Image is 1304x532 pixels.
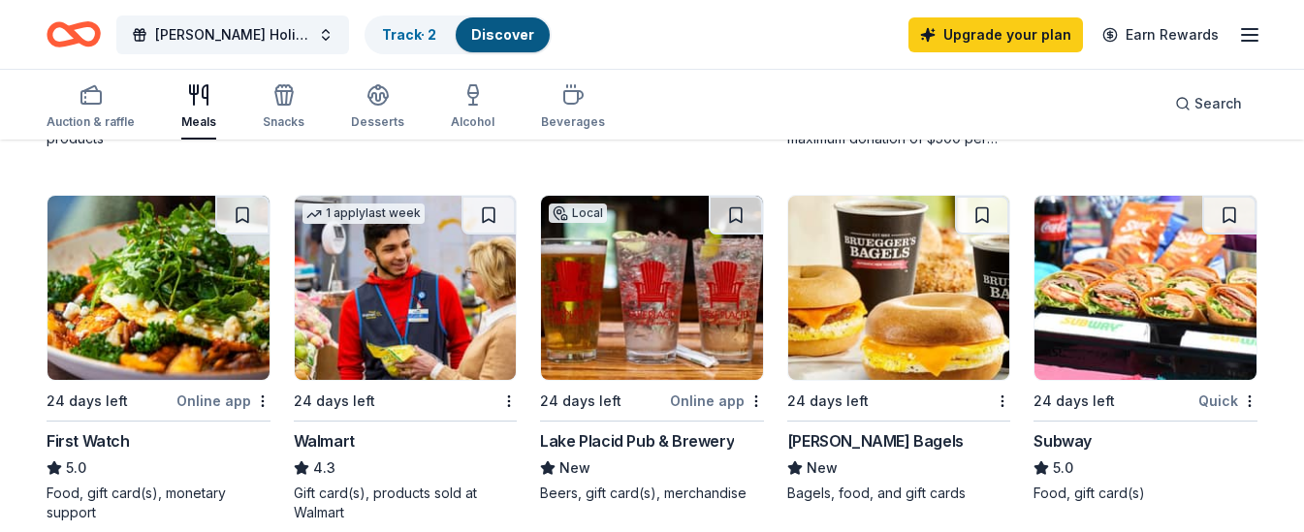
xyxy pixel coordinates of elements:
[540,195,764,503] a: Image for Lake Placid Pub & BreweryLocal24 days leftOnline appLake Placid Pub & BreweryNewBeers, ...
[47,114,135,130] div: Auction & raffle
[451,114,494,130] div: Alcohol
[294,484,518,522] div: Gift card(s), products sold at Walmart
[541,196,763,380] img: Image for Lake Placid Pub & Brewery
[365,16,552,54] button: Track· 2Discover
[787,195,1011,503] a: Image for Bruegger's Bagels24 days left[PERSON_NAME] BagelsNewBagels, food, and gift cards
[1194,92,1242,115] span: Search
[263,114,304,130] div: Snacks
[559,456,590,480] span: New
[47,390,128,413] div: 24 days left
[47,76,135,140] button: Auction & raffle
[294,195,518,522] a: Image for Walmart1 applylast week24 days leftWalmart4.3Gift card(s), products sold at Walmart
[908,17,1083,52] a: Upgrade your plan
[787,484,1011,503] div: Bagels, food, and gift cards
[807,456,838,480] span: New
[66,456,86,480] span: 5.0
[47,429,130,453] div: First Watch
[47,484,270,522] div: Food, gift card(s), monetary support
[176,389,270,413] div: Online app
[787,390,869,413] div: 24 days left
[540,429,734,453] div: Lake Placid Pub & Brewery
[47,195,270,522] a: Image for First Watch24 days leftOnline appFirst Watch5.0Food, gift card(s), monetary support
[541,114,605,130] div: Beverages
[787,429,964,453] div: [PERSON_NAME] Bagels
[302,203,425,224] div: 1 apply last week
[451,76,494,140] button: Alcohol
[1034,195,1257,503] a: Image for Subway24 days leftQuickSubway5.0Food, gift card(s)
[1034,484,1257,503] div: Food, gift card(s)
[313,456,335,480] span: 4.3
[541,76,605,140] button: Beverages
[1091,17,1230,52] a: Earn Rewards
[155,23,310,47] span: [PERSON_NAME] Holiday Gala
[471,26,534,43] a: Discover
[181,114,216,130] div: Meals
[1034,390,1115,413] div: 24 days left
[181,76,216,140] button: Meals
[382,26,436,43] a: Track· 2
[295,196,517,380] img: Image for Walmart
[1198,389,1257,413] div: Quick
[294,429,355,453] div: Walmart
[540,390,621,413] div: 24 days left
[116,16,349,54] button: [PERSON_NAME] Holiday Gala
[1034,196,1256,380] img: Image for Subway
[1160,84,1257,123] button: Search
[540,484,764,503] div: Beers, gift card(s), merchandise
[788,196,1010,380] img: Image for Bruegger's Bagels
[1034,429,1092,453] div: Subway
[294,390,375,413] div: 24 days left
[263,76,304,140] button: Snacks
[1053,456,1073,480] span: 5.0
[549,203,607,223] div: Local
[670,389,764,413] div: Online app
[47,12,101,57] a: Home
[351,76,404,140] button: Desserts
[48,196,270,380] img: Image for First Watch
[351,114,404,130] div: Desserts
